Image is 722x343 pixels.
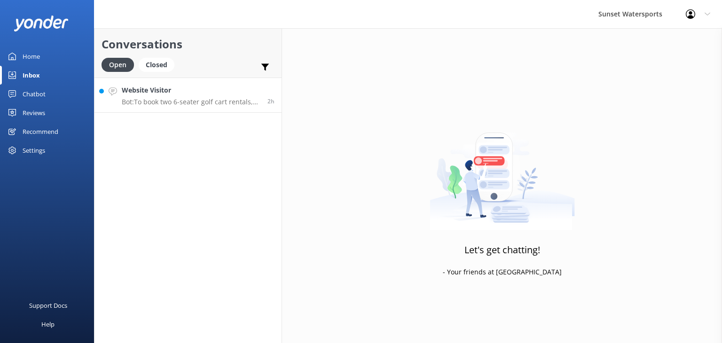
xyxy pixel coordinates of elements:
[14,16,68,31] img: yonder-white-logo.png
[122,98,260,106] p: Bot: To book two 6-seater golf cart rentals, please call our office at [PHONE_NUMBER]. Reservatio...
[23,47,40,66] div: Home
[41,315,55,334] div: Help
[430,113,575,230] img: artwork of a man stealing a conversation from at giant smartphone
[122,85,260,95] h4: Website Visitor
[443,267,562,277] p: - Your friends at [GEOGRAPHIC_DATA]
[102,59,139,70] a: Open
[29,296,67,315] div: Support Docs
[23,122,58,141] div: Recommend
[23,85,46,103] div: Chatbot
[23,141,45,160] div: Settings
[139,58,174,72] div: Closed
[267,97,275,105] span: 05:08am 17-Aug-2025 (UTC -05:00) America/Cancun
[464,242,540,257] h3: Let's get chatting!
[23,66,40,85] div: Inbox
[102,58,134,72] div: Open
[102,35,275,53] h2: Conversations
[23,103,45,122] div: Reviews
[94,78,282,113] a: Website VisitorBot:To book two 6-seater golf cart rentals, please call our office at [PHONE_NUMBE...
[139,59,179,70] a: Closed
